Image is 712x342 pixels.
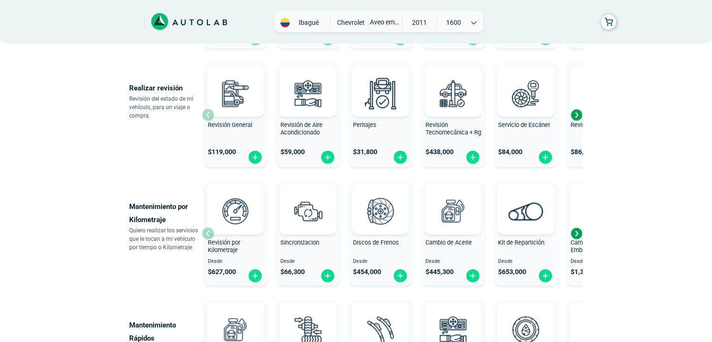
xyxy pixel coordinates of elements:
[292,18,325,27] span: Ibagué
[439,68,467,96] img: AD0BCuuxAAAAAElFTkSuQmCC
[494,63,558,167] button: Servicio de Escáner $84,000
[360,73,401,114] img: peritaje-v3.svg
[426,148,454,156] span: $ 438,000
[498,148,522,156] span: $ 84,000
[287,190,329,231] img: sincronizacion-v3.svg
[280,18,290,27] img: Flag of COLOMBIA
[426,239,472,246] span: Cambio de Aceite
[571,239,615,254] span: Cambio de Kit de Embrague
[368,15,402,29] span: AVEO EMOTION
[571,268,604,276] span: $ 1,360,000
[287,73,329,114] img: aire_acondicionado-v3.svg
[320,150,335,164] img: fi_plus-circle2.svg
[294,304,322,332] img: AD0BCuuxAAAAAElFTkSuQmCC
[353,268,381,276] span: $ 454,000
[320,268,335,283] img: fi_plus-circle2.svg
[277,181,340,285] button: Sincronizacion Desde $66,300
[367,186,395,214] img: AD0BCuuxAAAAAElFTkSuQmCC
[280,148,305,156] span: $ 59,000
[403,15,436,30] span: 2011
[334,15,367,30] span: CHEVROLET
[393,268,408,283] img: fi_plus-circle2.svg
[512,186,540,214] img: AD0BCuuxAAAAAElFTkSuQmCC
[204,181,267,285] button: Revisión por Kilometraje Desde $627,000
[569,108,583,122] div: Next slide
[215,190,256,231] img: revision_por_kilometraje-v3.svg
[221,304,250,332] img: AD0BCuuxAAAAAElFTkSuQmCC
[426,268,454,276] span: $ 445,300
[465,268,480,283] img: fi_plus-circle2.svg
[567,63,630,167] button: Revisión de Batería $86,900
[280,239,319,246] span: Sincronizacion
[248,268,263,283] img: fi_plus-circle2.svg
[571,148,595,156] span: $ 86,900
[215,73,256,114] img: revision_general-v3.svg
[538,268,553,283] img: fi_plus-circle2.svg
[426,121,481,136] span: Revisión Tecnomecánica + Rg
[505,73,546,114] img: escaner-v3.svg
[360,190,401,231] img: frenos2-v3.svg
[221,68,250,96] img: AD0BCuuxAAAAAElFTkSuQmCC
[498,121,550,128] span: Servicio de Escáner
[512,68,540,96] img: AD0BCuuxAAAAAElFTkSuQmCC
[578,73,619,114] img: cambio_bateria-v3.svg
[349,181,412,285] button: Discos de Frenos Desde $454,000
[221,186,250,214] img: AD0BCuuxAAAAAElFTkSuQmCC
[280,259,336,265] span: Desde
[367,68,395,96] img: AD0BCuuxAAAAAElFTkSuQmCC
[433,73,474,114] img: revision_tecno_mecanica-v3.svg
[578,190,619,231] img: kit_de_embrague-v3.svg
[498,239,544,246] span: Kit de Repartición
[426,259,481,265] span: Desde
[538,150,553,164] img: fi_plus-circle2.svg
[439,304,467,332] img: AD0BCuuxAAAAAElFTkSuQmCC
[204,63,267,167] button: Revisión General $119,000
[280,121,323,136] span: Revisión de Aire Acondicionado
[439,186,467,214] img: AD0BCuuxAAAAAElFTkSuQmCC
[353,259,409,265] span: Desde
[437,15,470,30] span: 1600
[498,259,554,265] span: Desde
[498,268,526,276] span: $ 653,000
[433,190,474,231] img: cambio_de_aceite-v3.svg
[208,121,252,128] span: Revisión General
[277,63,340,167] button: Revisión de Aire Acondicionado $59,000
[208,239,240,254] span: Revisión por Kilometraje
[422,63,485,167] button: Revisión Tecnomecánica + Rg $438,000
[512,304,540,332] img: AD0BCuuxAAAAAElFTkSuQmCC
[280,268,305,276] span: $ 66,300
[422,181,485,285] button: Cambio de Aceite Desde $445,300
[367,304,395,332] img: AD0BCuuxAAAAAElFTkSuQmCC
[129,226,202,252] p: Quiero realizar los servicios que le tocan a mi vehículo por tiempo o Kilometraje
[248,150,263,164] img: fi_plus-circle2.svg
[508,202,543,220] img: correa_de_reparticion-v3.svg
[208,148,236,156] span: $ 119,000
[494,181,558,285] button: Kit de Repartición Desde $653,000
[129,95,202,120] p: Revisión del estado de mi vehículo, para un viaje o compra.
[353,148,377,156] span: $ 31,800
[571,259,626,265] span: Desde
[208,259,264,265] span: Desde
[465,150,480,164] img: fi_plus-circle2.svg
[569,226,583,240] div: Next slide
[349,63,412,167] button: Peritajes $31,800
[129,200,202,226] p: Mantenimiento por Kilometraje
[294,68,322,96] img: AD0BCuuxAAAAAElFTkSuQmCC
[567,181,630,285] button: Cambio de Kit de Embrague Desde $1,360,000
[393,150,408,164] img: fi_plus-circle2.svg
[208,268,236,276] span: $ 627,000
[571,121,621,128] span: Revisión de Batería
[294,186,322,214] img: AD0BCuuxAAAAAElFTkSuQmCC
[353,239,399,246] span: Discos de Frenos
[129,82,202,95] p: Realizar revisión
[353,121,376,128] span: Peritajes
